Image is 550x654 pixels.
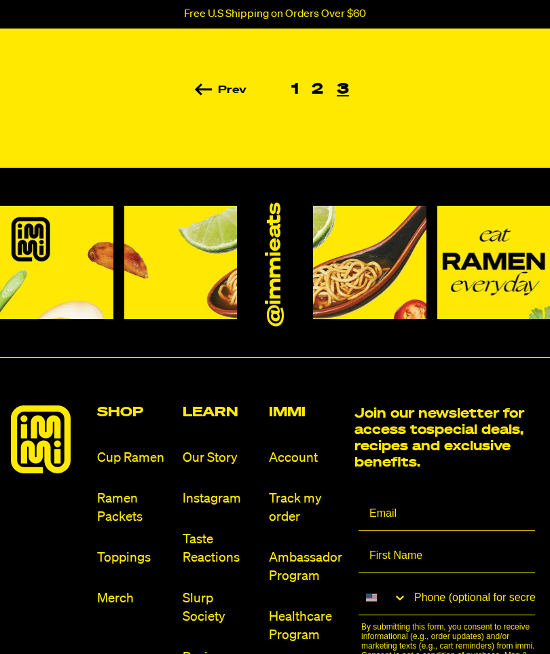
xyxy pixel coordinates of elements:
a: Merch [97,589,172,608]
a: 2 [305,82,330,97]
input: Email [359,497,535,531]
a: Track my order [269,490,344,526]
h2: Immi [269,405,344,419]
p: Free U.S Shipping on Orders Over $60 [184,8,366,20]
a: Ambassador Program [269,549,344,585]
a: Cup Ramen [97,449,172,467]
a: 1 [285,82,306,97]
input: First Name [359,539,535,573]
h2: Learn [183,405,258,419]
span: 3 [330,82,356,97]
input: Phone (optional for secret deals) [407,581,535,615]
a: Our Story [183,449,258,467]
a: Prev [194,85,284,96]
a: Toppings [97,549,172,567]
h2: Shop [97,405,172,419]
button: Search Countries [359,581,407,614]
a: @immieats [263,202,287,326]
h2: Join our newsletter for access to special deals, recipes and exclusive benefits. [354,405,539,471]
a: Account [269,449,344,467]
a: Instagram [183,490,258,508]
img: immieats [11,405,71,473]
img: Instagram [124,206,238,319]
img: Instagram [313,206,426,319]
a: Healthcare Program [269,608,344,644]
a: Taste Reactions [183,530,258,567]
a: Slurp Society [183,589,258,626]
img: United States [366,592,377,603]
a: Ramen Packets [97,490,172,526]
